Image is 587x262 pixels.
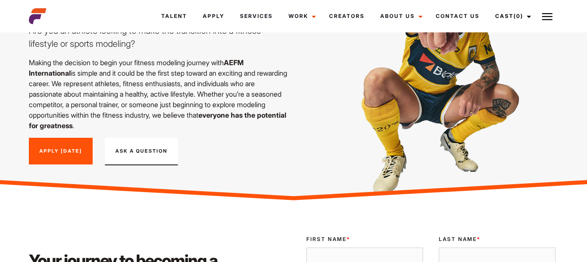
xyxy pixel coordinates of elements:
[29,138,93,165] a: Apply [DATE]
[306,235,423,243] label: First Name
[439,235,556,243] label: Last Name
[29,24,288,50] p: Are you an athlete looking to make the transition into a fitness lifestyle or sports modeling?
[29,57,288,131] p: Making the decision to begin your fitness modeling journey with is simple and it could be the fir...
[29,7,46,25] img: cropped-aefm-brand-fav-22-square.png
[29,58,243,77] strong: AEFM International
[105,138,178,166] button: Ask A Question
[195,4,232,28] a: Apply
[514,13,523,19] span: (0)
[281,4,321,28] a: Work
[321,4,372,28] a: Creators
[232,4,281,28] a: Services
[372,4,428,28] a: About Us
[29,111,286,130] strong: everyone has the potential for greatness
[153,4,195,28] a: Talent
[428,4,487,28] a: Contact Us
[487,4,536,28] a: Cast(0)
[542,11,552,22] img: Burger icon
